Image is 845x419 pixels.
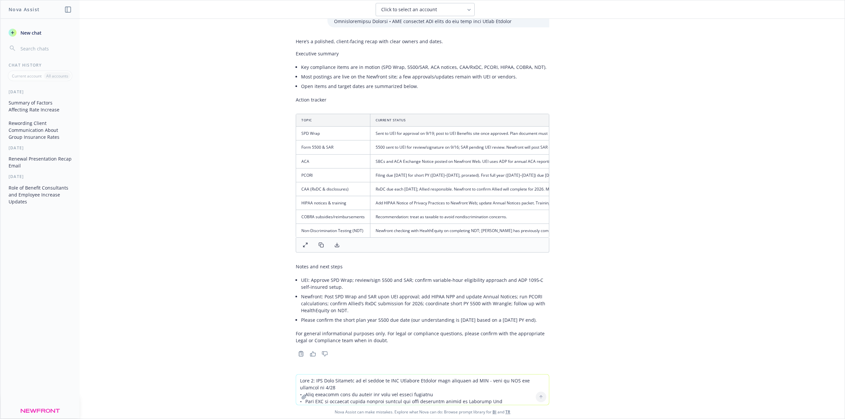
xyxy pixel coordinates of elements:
[3,405,842,419] span: Nova Assist can make mistakes. Explore what Nova can do: Browse prompt library for and
[1,174,80,179] div: [DATE]
[376,3,475,16] button: Click to select an account
[296,330,549,344] p: For general informational purposes only. For legal or compliance questions, please confirm with t...
[370,127,783,140] td: Sent to UEI for approval on 9/19; post to UEI Benefits site once approved. Plan document must be ...
[301,275,549,292] li: UEI: Approve SPD Wrap; review/sign 5500 and SAR; confirm variable‑hour eligibility approach and A...
[370,140,783,154] td: 5500 sent to UEI for review/signature on 9/16; SAR pending UEI review. Newfront will post SAR onc...
[296,182,370,196] td: CAA (RxDC & disclosures)
[298,351,304,357] svg: Copy to clipboard
[46,73,68,79] p: All accounts
[296,224,370,238] td: Non‑Discrimination Testing (NDT)
[370,224,783,238] td: Newfront checking with HealthEquity on completing NDT; [PERSON_NAME] has previously completed wit...
[1,145,80,151] div: [DATE]
[19,44,72,53] input: Search chats
[296,38,549,45] p: Here’s a polished, client‑facing recap with clear owners and dates.
[19,29,42,36] span: New chat
[381,6,437,13] span: Click to select an account
[301,72,549,81] li: Most postings are live on the Newfront site; a few approvals/updates remain with UEI or vendors.
[296,140,370,154] td: Form 5500 & SAR
[296,263,549,270] p: Notes and next steps
[370,114,783,127] th: Current status
[301,315,549,325] li: Please confirm the short plan year 5500 due date (our understanding is [DATE] based on a [DATE] P...
[6,153,74,171] button: Renewal Presentation Recap Email
[296,50,549,57] p: Executive summary
[6,182,74,207] button: Role of Benefit Consultants and Employee Increase Updates
[370,210,783,224] td: Recommendation: treat as taxable to avoid nondiscrimination concerns.
[12,73,42,79] p: Current account
[1,89,80,95] div: [DATE]
[296,154,370,168] td: ACA
[296,196,370,210] td: HIPAA notices & training
[6,118,74,142] button: Rewording Client Communication About Group Insurance Rates
[320,349,330,358] button: Thumbs down
[296,210,370,224] td: COBRA subsidies/reimbursements
[296,96,549,103] p: Action tracker
[370,168,783,182] td: Filing due [DATE] for short PY ([DATE]–[DATE], prorated). First full year ([DATE]–[DATE]) due [DA...
[296,168,370,182] td: PCORI
[370,182,783,196] td: RxDC due each [DATE]; Allied responsible. Newfront to confirm Allied will complete for 2026. Mach...
[492,409,496,415] a: BI
[296,127,370,140] td: SPD Wrap
[370,154,783,168] td: SBCs and ACA Exchange Notice posted on Newfront Web. UEI uses ADP for annual ACA reporting. UEI t...
[6,97,74,115] button: Summary of Factors Affecting Rate Increase
[296,114,370,127] th: Topic
[6,27,74,39] button: New chat
[301,81,549,91] li: Open items and target dates are summarized below.
[301,62,549,72] li: Key compliance items are in motion (SPD Wrap, 5500/SAR, ACA notices, CAA/RxDC, PCORI, HIPAA, COBR...
[505,409,510,415] a: TR
[301,292,549,315] li: Newfront: Post SPD Wrap and SAR upon UEI approval; add HIPAA NPP and update Annual Notices; run P...
[370,196,783,210] td: Add HIPAA Notice of Privacy Practices to Newfront Web; update Annual Notices packet. Training cad...
[9,6,40,13] h1: Nova Assist
[1,62,80,68] div: Chat History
